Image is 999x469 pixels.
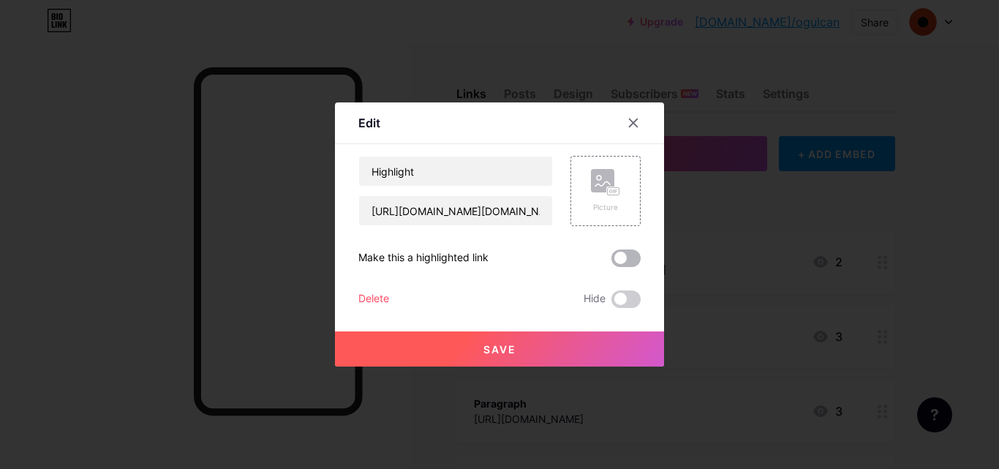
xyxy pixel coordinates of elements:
[591,202,620,213] div: Picture
[358,290,389,308] div: Delete
[335,331,664,367] button: Save
[358,249,489,267] div: Make this a highlighted link
[483,343,516,356] span: Save
[359,157,552,186] input: Title
[358,114,380,132] div: Edit
[584,290,606,308] span: Hide
[359,196,552,225] input: URL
